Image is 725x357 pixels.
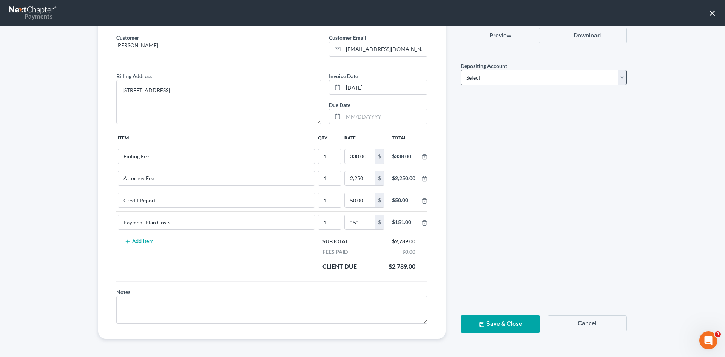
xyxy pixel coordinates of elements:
span: 3 [715,331,721,337]
span: Depositing Account [461,63,507,69]
div: $ [375,215,384,229]
button: Add Item [122,238,156,244]
label: Notes [116,288,130,296]
p: [PERSON_NAME] [116,42,321,49]
input: -- [318,171,341,185]
input: Enter email... [343,42,427,56]
div: Fees Paid [319,248,352,256]
input: 0.00 [345,193,375,207]
th: Item [116,130,316,145]
input: MM/DD/YYYY [343,109,427,124]
div: Client Due [319,262,361,271]
input: MM/DD/YYYY [343,80,427,95]
input: -- [118,149,315,164]
iframe: Intercom live chat [699,331,717,349]
th: Qty [316,130,343,145]
label: Customer [116,34,139,42]
div: Payments [9,12,52,20]
button: × [709,7,716,19]
input: 0.00 [345,171,375,185]
input: -- [118,193,315,207]
button: Cancel [548,315,627,331]
input: -- [318,193,341,207]
button: Preview [461,28,540,43]
div: $50.00 [392,196,415,204]
div: $ [375,193,384,207]
div: Subtotal [319,238,352,245]
input: 0.00 [345,215,375,229]
div: $2,250.00 [392,175,415,182]
th: Rate [343,130,386,145]
div: $ [375,149,384,164]
a: Payments [9,4,57,22]
div: $ [375,171,384,185]
div: $2,789.00 [388,238,419,245]
input: 0.00 [345,149,375,164]
input: -- [118,171,315,185]
span: Customer Email [329,34,366,41]
label: Due Date [329,101,350,109]
button: Download [548,28,627,43]
th: Total [386,130,421,145]
div: $151.00 [392,218,415,226]
input: -- [318,215,341,229]
div: $2,789.00 [385,262,419,271]
input: -- [118,215,315,229]
input: -- [318,149,341,164]
button: Save & Close [461,315,540,332]
div: $338.00 [392,153,415,160]
span: Invoice Date [329,73,358,79]
span: Billing Address [116,73,152,79]
div: $0.00 [398,248,419,256]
